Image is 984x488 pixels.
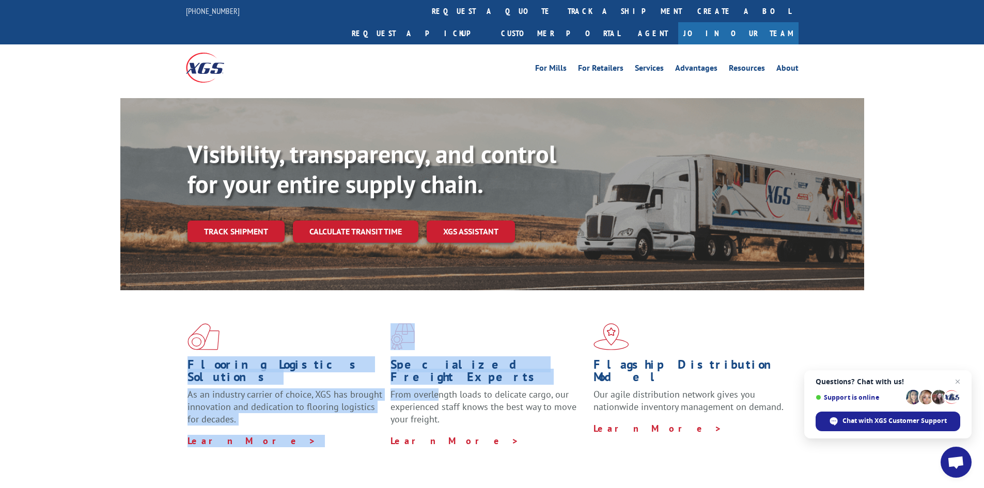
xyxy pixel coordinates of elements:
[188,221,285,242] a: Track shipment
[941,447,972,478] div: Open chat
[593,388,784,413] span: Our agile distribution network gives you nationwide inventory management on demand.
[188,358,383,388] h1: Flooring Logistics Solutions
[578,64,623,75] a: For Retailers
[391,388,586,434] p: From overlength loads to delicate cargo, our experienced staff knows the best way to move your fr...
[951,375,964,388] span: Close chat
[593,323,629,350] img: xgs-icon-flagship-distribution-model-red
[729,64,765,75] a: Resources
[427,221,515,243] a: XGS ASSISTANT
[391,323,415,350] img: xgs-icon-focused-on-flooring-red
[842,416,947,426] span: Chat with XGS Customer Support
[188,388,382,425] span: As an industry carrier of choice, XGS has brought innovation and dedication to flooring logistics...
[188,435,316,447] a: Learn More >
[776,64,799,75] a: About
[816,393,902,401] span: Support is online
[675,64,717,75] a: Advantages
[816,412,960,431] div: Chat with XGS Customer Support
[186,6,240,16] a: [PHONE_NUMBER]
[535,64,567,75] a: For Mills
[293,221,418,243] a: Calculate transit time
[188,323,220,350] img: xgs-icon-total-supply-chain-intelligence-red
[344,22,493,44] a: Request a pickup
[635,64,664,75] a: Services
[816,377,960,386] span: Questions? Chat with us!
[593,358,789,388] h1: Flagship Distribution Model
[188,138,556,200] b: Visibility, transparency, and control for your entire supply chain.
[391,358,586,388] h1: Specialized Freight Experts
[391,435,519,447] a: Learn More >
[678,22,799,44] a: Join Our Team
[493,22,628,44] a: Customer Portal
[628,22,678,44] a: Agent
[593,422,722,434] a: Learn More >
